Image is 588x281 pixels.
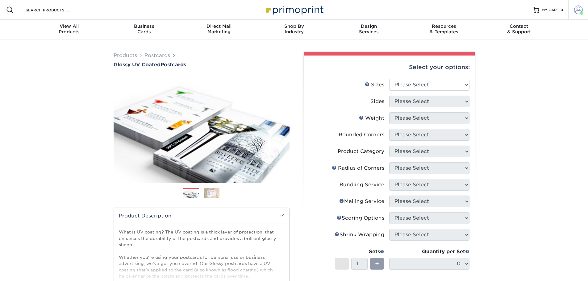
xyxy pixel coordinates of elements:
span: Design [332,23,407,29]
div: Radius of Corners [332,164,384,172]
a: Contact& Support [482,20,557,39]
span: - [340,259,343,268]
div: Bundling Service [340,181,384,188]
span: 0 [561,8,563,12]
div: & Templates [407,23,482,35]
span: View All [32,23,107,29]
div: Scoring Options [337,214,384,222]
div: Sides [370,98,384,105]
span: Shop By [256,23,332,29]
a: View AllProducts [32,20,107,39]
img: Postcards 02 [204,188,219,198]
h1: Postcards [114,62,290,68]
a: Postcards [144,52,170,58]
div: Shrink Wrapping [335,231,384,238]
div: Quantity per Set [389,248,469,255]
div: Sets [335,248,384,255]
img: Postcards 01 [183,188,199,199]
h2: Product Description [114,208,289,224]
span: Direct Mail [181,23,256,29]
img: Primoprint [263,3,325,16]
div: Cards [106,23,181,35]
div: Mailing Service [339,198,384,205]
div: Product Category [338,148,384,155]
a: Shop ByIndustry [256,20,332,39]
div: Industry [256,23,332,35]
span: Resources [407,23,482,29]
div: Weight [359,114,384,122]
span: + [375,259,379,268]
a: Glossy UV CoatedPostcards [114,62,290,68]
div: Select your options: [309,56,470,79]
a: Products [114,52,137,58]
a: BusinessCards [106,20,181,39]
span: MY CART [542,7,559,13]
span: Contact [482,23,557,29]
a: Direct MailMarketing [181,20,256,39]
div: & Support [482,23,557,35]
div: Products [32,23,107,35]
div: Services [332,23,407,35]
div: Rounded Corners [339,131,384,138]
div: Sizes [365,81,384,89]
a: Resources& Templates [407,20,482,39]
img: Glossy UV Coated 01 [114,68,290,190]
span: Business [106,23,181,29]
input: SEARCH PRODUCTS..... [25,6,85,14]
div: Marketing [181,23,256,35]
a: DesignServices [332,20,407,39]
span: Glossy UV Coated [114,62,161,68]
